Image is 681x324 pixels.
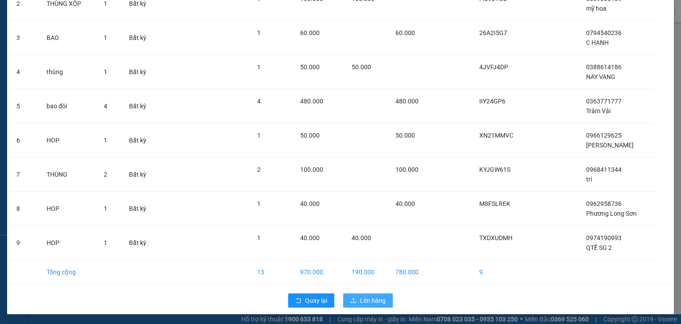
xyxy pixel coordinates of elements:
span: [PERSON_NAME] [586,142,634,149]
td: 4 [9,55,39,89]
td: Tổng cộng [39,260,97,284]
td: 190.000 [344,260,388,284]
span: 50.000 [300,63,320,71]
span: 1 [104,34,107,41]
td: 9 [9,226,39,260]
span: Phương Long Sơn [586,210,637,217]
span: 60.000 [395,29,415,36]
span: rollback [295,297,301,304]
span: 100.000 [395,166,419,173]
td: 970.000 [293,260,344,284]
span: 2 [257,166,261,173]
span: 4 [257,98,261,105]
span: XN21MMVC [479,132,513,139]
span: 1 [104,68,107,75]
span: 1 [257,200,261,207]
td: Bất kỳ [122,21,159,55]
td: 3 [9,21,39,55]
span: 0363771777 [586,98,622,105]
span: 60.000 [300,29,320,36]
td: 6 [9,123,39,158]
td: thùng [39,55,97,89]
span: 50.000 [352,63,371,71]
td: HOP [39,123,97,158]
span: 2 [104,171,107,178]
span: 0388614186 [586,63,622,71]
span: Trâm Vải [586,107,611,115]
span: 0968411344 [586,166,622,173]
span: C HẠNH [586,39,609,46]
button: uploadLên hàng [343,293,393,308]
span: 4JVFJ4DP [479,63,508,71]
span: 1 [104,205,107,212]
span: [PERSON_NAME] HCM [79,48,173,59]
span: 50.000 [300,132,320,139]
td: BAO [39,21,97,55]
td: Bất kỳ [122,89,159,123]
span: NAY VANG [586,73,615,80]
td: Bất kỳ [122,55,159,89]
span: 1 [257,132,261,139]
span: IIY24GP6 [479,98,505,105]
td: 9 [472,260,529,284]
td: Bất kỳ [122,226,159,260]
span: KYJGW61S [479,166,510,173]
span: QTẾ SG 2 [586,244,612,251]
span: HOP [79,61,106,77]
span: [DATE] 11:12 [79,24,112,31]
td: 780.000 [388,260,432,284]
span: TXDXUDMH [479,234,513,241]
span: 1 [104,137,107,144]
span: Quay lại [305,296,327,305]
span: 0966129625 [586,132,622,139]
h2: TXDXUDMH [4,28,52,41]
td: HOP [39,226,97,260]
td: 5 [9,89,39,123]
td: Bất kỳ [122,192,159,226]
td: 8 [9,192,39,226]
td: Bất kỳ [122,158,159,192]
span: 1 [257,29,261,36]
span: 0974190993 [586,234,622,241]
span: M8FSLREK [479,200,510,207]
td: 13 [250,260,293,284]
span: 0962958736 [586,200,622,207]
span: 40.000 [352,234,371,241]
span: mỹ hoa [586,5,607,12]
button: rollbackQuay lại [288,293,334,308]
td: bao đôi [39,89,97,123]
td: HOP [39,192,97,226]
span: 40.000 [300,200,320,207]
span: upload [350,297,356,304]
span: 4 [104,103,107,110]
span: 480.000 [300,98,323,105]
span: 0794540236 [586,29,622,36]
span: 480.000 [395,98,419,105]
b: Cô Hai [23,6,59,20]
span: 40.000 [395,200,415,207]
span: 1 [257,63,261,71]
span: trí [586,176,592,183]
span: 50.000 [395,132,415,139]
span: Gửi: [79,34,96,44]
span: 100.000 [300,166,323,173]
span: Lên hàng [360,296,386,305]
td: 7 [9,158,39,192]
span: 40.000 [300,234,320,241]
span: 1 [257,234,261,241]
td: THÙNG [39,158,97,192]
span: 1 [104,239,107,246]
span: 26A2I5G7 [479,29,507,36]
td: Bất kỳ [122,123,159,158]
